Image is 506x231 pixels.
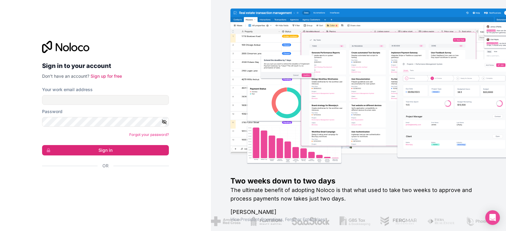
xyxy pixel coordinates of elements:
[230,176,486,186] h1: Two weeks down to two days
[42,73,89,79] span: Don't have an account?
[42,145,169,155] button: Sign in
[230,208,486,216] h1: [PERSON_NAME]
[211,216,240,226] img: /assets/american-red-cross-BAupjrZR.png
[42,95,169,105] input: Email address
[42,87,93,93] label: Your work email address
[102,163,109,169] span: Or
[42,117,169,127] input: Password
[129,132,169,137] a: Forgot your password?
[42,60,169,71] h2: Sign in to your account
[485,210,500,225] div: Open Intercom Messenger
[91,73,122,79] a: Sign up for free
[42,108,62,115] label: Password
[230,186,486,203] h2: The ultimate benefit of adopting Noloco is that what used to take two weeks to approve and proces...
[230,216,486,222] h1: Vice President Operations , Fergmar Enterprises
